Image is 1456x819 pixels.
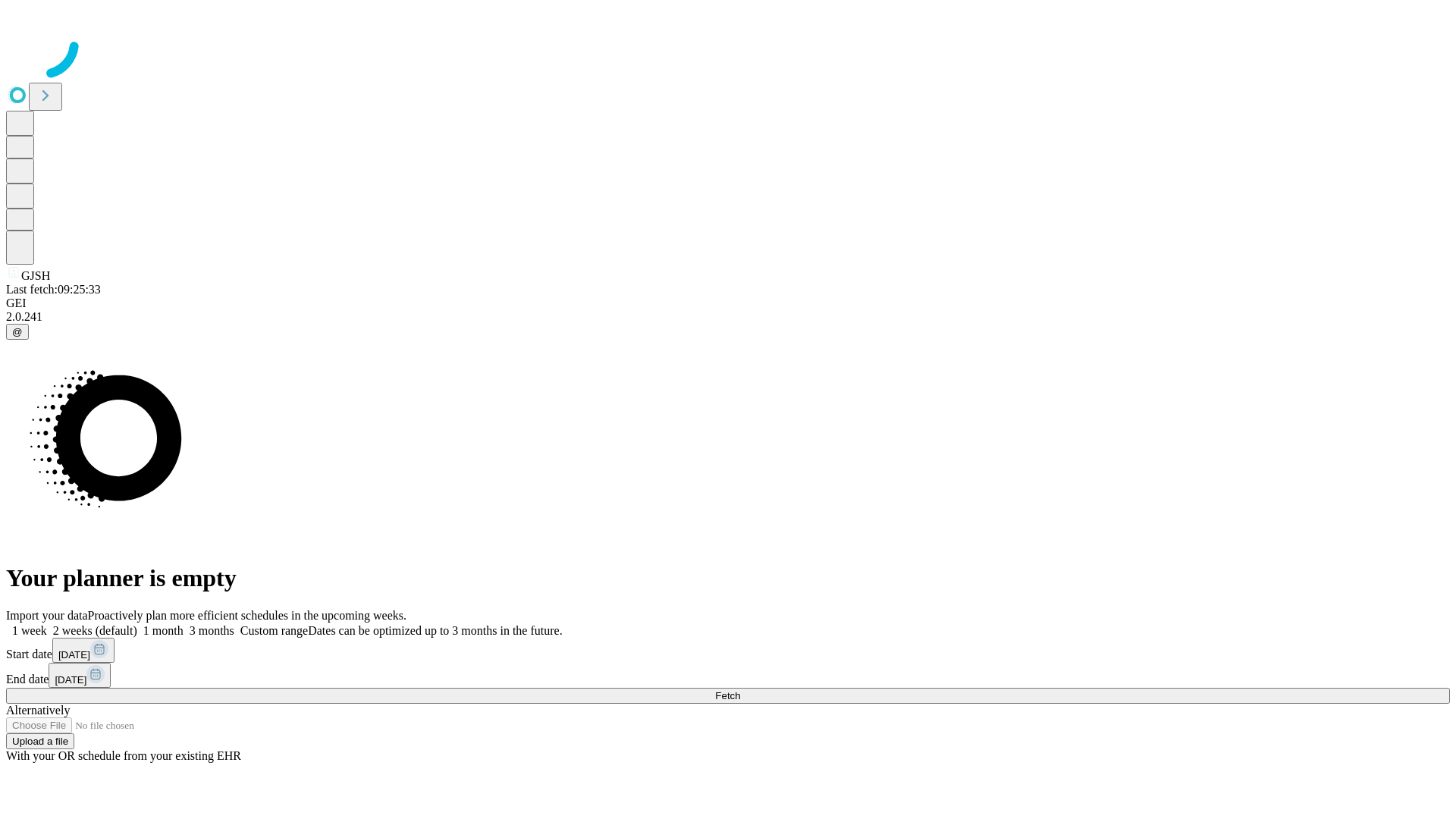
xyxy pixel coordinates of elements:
[6,564,1450,592] h1: Your planner is empty
[308,624,562,637] span: Dates can be optimized up to 3 months in the future.
[53,624,137,637] span: 2 weeks (default)
[6,297,1450,310] div: GEI
[12,326,23,337] span: @
[6,324,29,340] button: @
[6,609,88,622] span: Import your data
[52,638,115,663] button: [DATE]
[6,688,1450,704] button: Fetch
[6,283,101,296] span: Last fetch: 09:25:33
[6,733,74,749] button: Upload a file
[21,269,50,282] span: GJSH
[12,624,47,637] span: 1 week
[240,624,308,637] span: Custom range
[88,609,406,622] span: Proactively plan more efficient schedules in the upcoming weeks.
[55,674,86,686] span: [DATE]
[6,704,70,717] span: Alternatively
[143,624,184,637] span: 1 month
[6,310,1450,324] div: 2.0.241
[715,690,740,701] span: Fetch
[190,624,234,637] span: 3 months
[58,649,90,661] span: [DATE]
[49,663,111,688] button: [DATE]
[6,663,1450,688] div: End date
[6,638,1450,663] div: Start date
[6,749,241,762] span: With your OR schedule from your existing EHR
